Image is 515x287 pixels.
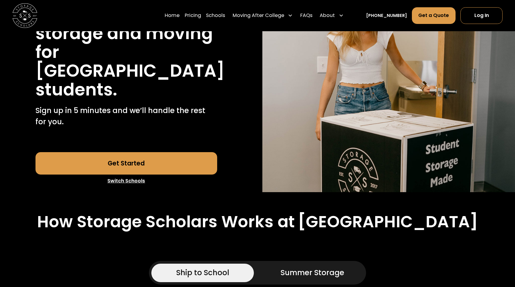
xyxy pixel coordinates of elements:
[35,175,217,187] a: Switch Schools
[35,80,117,99] h1: students.
[230,7,295,24] div: Moving After College
[176,267,229,279] div: Ship to School
[12,3,37,28] img: Storage Scholars main logo
[317,7,346,24] div: About
[12,3,37,28] a: home
[412,7,456,24] a: Get a Quote
[320,12,335,19] div: About
[165,7,180,24] a: Home
[206,7,225,24] a: Schools
[35,152,217,175] a: Get Started
[233,12,284,19] div: Moving After College
[35,5,217,62] h1: Stress free student storage and moving for
[35,62,225,80] h1: [GEOGRAPHIC_DATA]
[281,267,344,279] div: Summer Storage
[298,212,478,232] h2: [GEOGRAPHIC_DATA]
[366,12,407,18] a: [PHONE_NUMBER]
[460,7,503,24] a: Log In
[185,7,201,24] a: Pricing
[37,212,295,232] h2: How Storage Scholars Works at
[300,7,312,24] a: FAQs
[35,105,217,128] p: Sign up in 5 minutes and we’ll handle the rest for you.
